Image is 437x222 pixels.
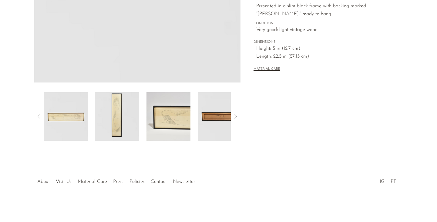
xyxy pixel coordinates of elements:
[129,179,145,184] a: Policies
[256,26,390,34] span: Very good; light vintage wear.
[37,179,50,184] a: About
[34,174,198,186] ul: Quick links
[113,179,123,184] a: Press
[254,67,280,72] button: MATERIAL CARE
[254,39,390,45] span: DIMENSIONS
[377,174,399,186] ul: Social Medias
[95,92,139,141] img: Reclining Nude Lithograph, Framed
[78,179,107,184] a: Material Care
[146,92,190,141] img: Reclining Nude Lithograph, Framed
[56,179,72,184] a: Visit Us
[44,92,88,141] img: Reclining Nude Lithograph, Framed
[254,21,390,26] span: CONDITION
[391,179,396,184] a: PT
[198,92,242,141] img: Reclining Nude Lithograph, Framed
[256,53,390,61] span: Length: 22.5 in (57.15 cm)
[151,179,167,184] a: Contact
[380,179,385,184] a: IG
[256,45,390,53] span: Height: 5 in (12.7 cm)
